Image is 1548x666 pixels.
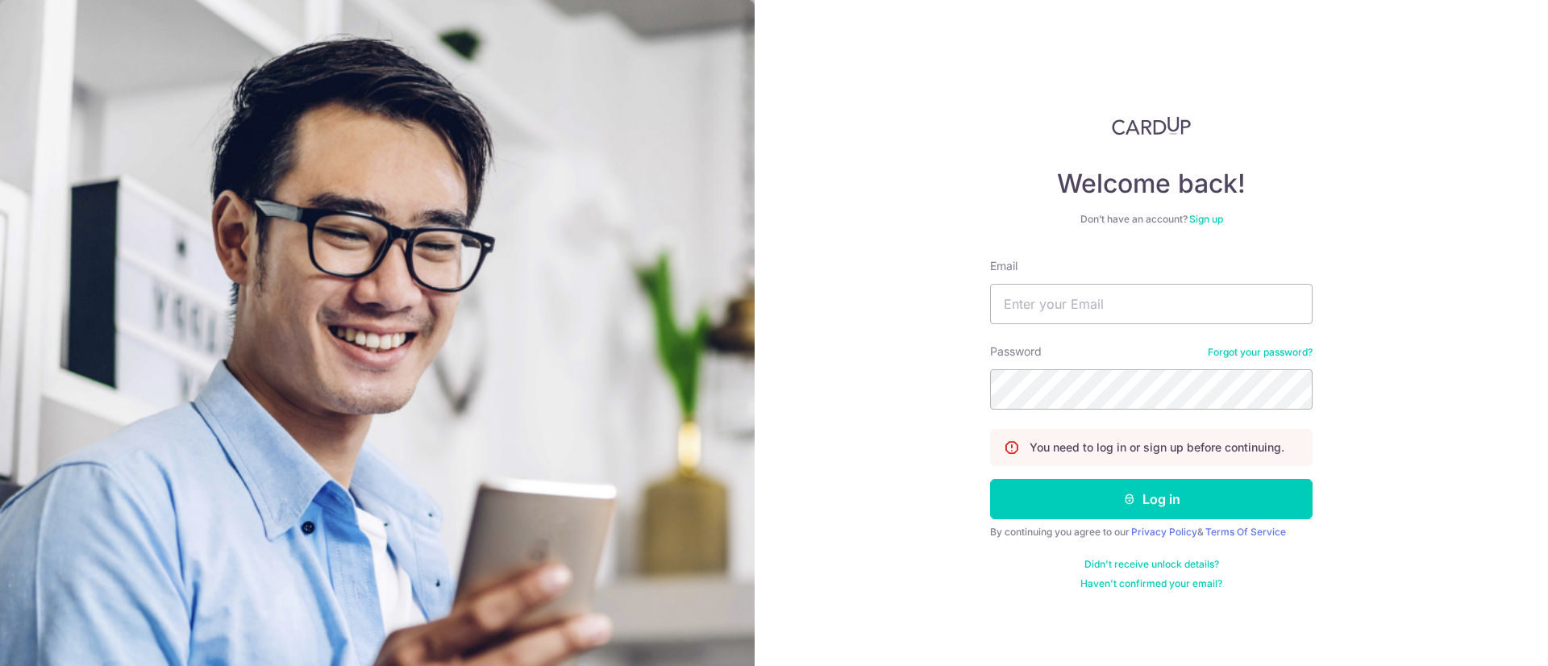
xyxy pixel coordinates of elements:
h4: Welcome back! [990,168,1313,200]
a: Sign up [1189,213,1223,225]
a: Forgot your password? [1208,346,1313,359]
input: Enter your Email [990,284,1313,324]
a: Didn't receive unlock details? [1084,558,1219,571]
label: Email [990,258,1017,274]
button: Log in [990,479,1313,519]
a: Privacy Policy [1131,526,1197,538]
p: You need to log in or sign up before continuing. [1030,439,1284,456]
a: Haven't confirmed your email? [1080,577,1222,590]
img: CardUp Logo [1112,116,1191,135]
div: Don’t have an account? [990,213,1313,226]
a: Terms Of Service [1205,526,1286,538]
div: By continuing you agree to our & [990,526,1313,539]
label: Password [990,343,1042,360]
